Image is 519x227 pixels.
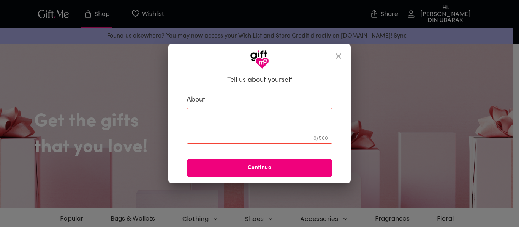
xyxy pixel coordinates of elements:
[187,159,332,177] button: Continue
[227,76,292,85] h6: Tell us about yourself
[313,135,328,141] span: 0 / 500
[187,95,332,105] label: About
[329,47,348,65] button: close
[250,50,269,69] img: GiftMe Logo
[187,164,332,172] span: Continue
